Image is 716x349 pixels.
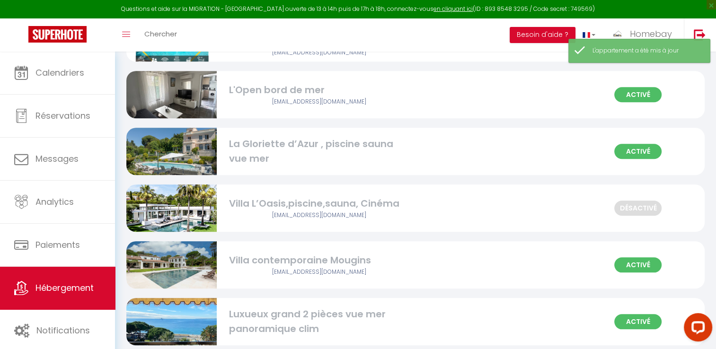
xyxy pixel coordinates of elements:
[28,26,87,43] img: Super Booking
[35,110,90,122] span: Réservations
[36,324,90,336] span: Notifications
[137,18,184,52] a: Chercher
[602,18,684,52] a: ... Homebay
[229,268,409,277] div: Airbnb
[229,211,409,220] div: Airbnb
[35,239,80,251] span: Paiements
[614,144,662,159] span: Activé
[229,253,409,268] div: Villa contemporaine Mougins
[229,196,409,211] div: Villa L’Oasis,piscine,sauna, Cinéma
[614,314,662,329] span: Activé
[229,307,409,337] div: Luxueux grand 2 pièces vue mer panoramique clim
[229,137,409,166] div: La Gloriette d’Azur , piscine sauna vue mer
[229,83,409,97] div: L'Open bord de mer
[35,196,74,208] span: Analytics
[614,257,662,272] span: Activé
[510,27,575,43] button: Besoin d'aide ?
[676,309,716,349] iframe: LiveChat chat widget
[35,282,94,294] span: Hébergement
[610,27,624,41] img: ...
[35,67,84,79] span: Calendriers
[35,153,79,165] span: Messages
[229,48,409,57] div: Airbnb
[592,46,700,55] div: L'appartement a été mis à jour
[694,29,706,41] img: logout
[614,87,662,102] span: Activé
[614,201,662,216] span: Désactivé
[229,97,409,106] div: Airbnb
[433,5,473,13] a: en cliquant ici
[144,29,177,39] span: Chercher
[630,28,672,40] span: Homebay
